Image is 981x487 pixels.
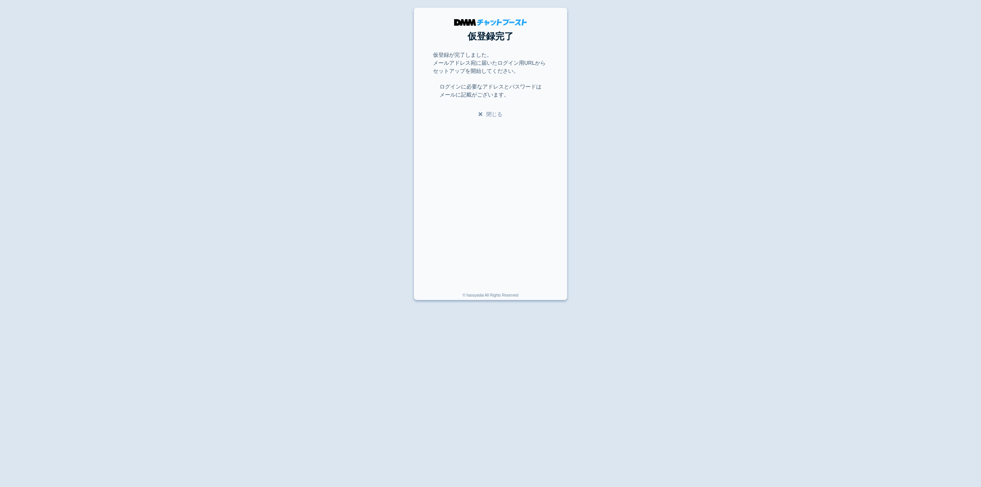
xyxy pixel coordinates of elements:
[440,83,541,99] p: ログインに必要なアドレスとパスワードは メールに記載がございます。
[479,111,502,117] a: 閉じる
[454,19,527,26] img: DMMチャットブースト
[433,30,548,43] h1: 仮登録完了
[463,292,518,300] div: © hassyadai All Rights Reserved
[433,51,548,75] p: 仮登録が完了しました。 メールアドレス宛に届いたログイン用URLからセットアップを開始してください。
